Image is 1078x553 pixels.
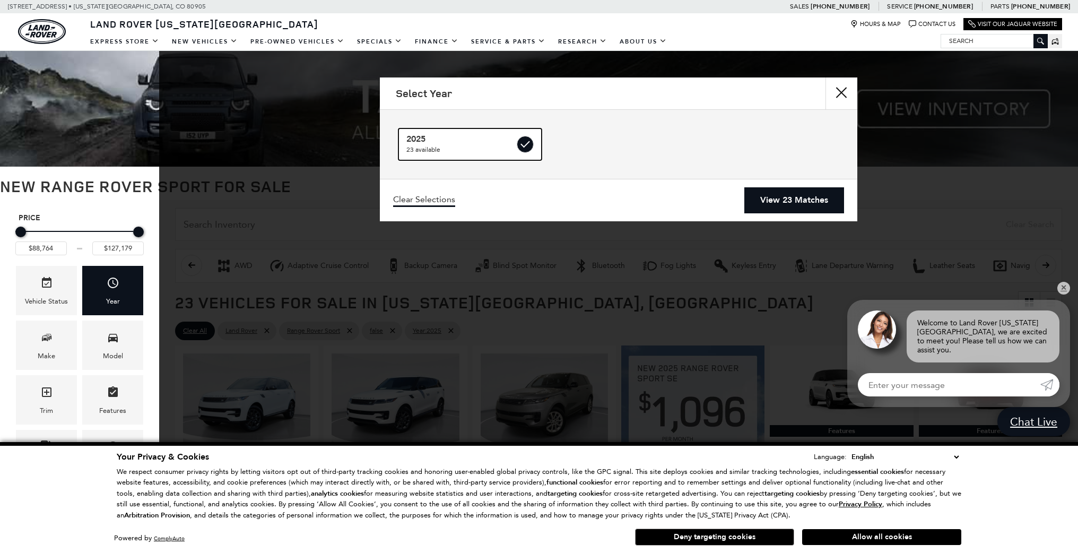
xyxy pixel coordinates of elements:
[858,373,1040,396] input: Enter your message
[1005,414,1063,429] span: Chat Live
[914,2,973,11] a: [PHONE_NUMBER]
[635,529,794,546] button: Deny targeting cookies
[99,405,126,417] div: Features
[124,511,190,520] strong: Arbitration Provision
[133,227,144,237] div: Maximum Price
[106,296,120,307] div: Year
[107,438,119,460] span: Transmission
[244,32,351,51] a: Pre-Owned Vehicles
[82,430,143,479] div: TransmissionTransmission
[764,489,820,498] strong: targeting cookies
[941,34,1047,47] input: Search
[107,383,119,405] span: Features
[90,18,318,30] span: Land Rover [US_STATE][GEOGRAPHIC_DATA]
[16,430,77,479] div: FueltypeFueltype
[103,350,123,362] div: Model
[465,32,552,51] a: Service & Parts
[15,227,26,237] div: Minimum Price
[790,3,809,10] span: Sales
[107,329,119,350] span: Model
[114,535,185,542] div: Powered by
[82,266,143,315] div: YearYear
[311,489,364,498] strong: analytics cookies
[744,187,844,213] a: View 23 Matches
[82,321,143,370] div: ModelModel
[997,407,1070,436] a: Chat Live
[18,19,66,44] img: Land Rover
[811,2,870,11] a: [PHONE_NUMBER]
[107,274,119,296] span: Year
[968,20,1057,28] a: Visit Our Jaguar Website
[16,266,77,315] div: VehicleVehicle Status
[84,32,166,51] a: EXPRESS STORE
[40,329,53,350] span: Make
[552,32,613,51] a: Research
[117,466,961,521] p: We respect consumer privacy rights by letting visitors opt out of third-party tracking cookies an...
[546,478,603,487] strong: functional cookies
[396,88,452,99] h2: Select Year
[40,438,53,460] span: Fueltype
[849,451,961,463] select: Language Select
[82,375,143,425] div: FeaturesFeatures
[84,32,673,51] nav: Main Navigation
[351,32,408,51] a: Specials
[16,321,77,370] div: MakeMake
[117,451,209,463] span: Your Privacy & Cookies
[1040,373,1059,396] a: Submit
[18,19,66,44] a: land-rover
[25,296,68,307] div: Vehicle Status
[15,241,67,255] input: Minimum
[907,310,1059,362] div: Welcome to Land Rover [US_STATE][GEOGRAPHIC_DATA], we are excited to meet you! Please tell us how...
[613,32,673,51] a: About Us
[38,350,55,362] div: Make
[19,213,141,223] h5: Price
[92,241,144,255] input: Maximum
[166,32,244,51] a: New Vehicles
[84,18,325,30] a: Land Rover [US_STATE][GEOGRAPHIC_DATA]
[406,134,515,144] span: 2025
[15,223,144,255] div: Price
[8,3,206,10] a: [STREET_ADDRESS] • [US_STATE][GEOGRAPHIC_DATA], CO 80905
[408,32,465,51] a: Finance
[802,529,961,545] button: Allow all cookies
[393,194,455,207] a: Clear Selections
[887,3,912,10] span: Service
[40,405,53,417] div: Trim
[990,3,1010,10] span: Parts
[406,144,515,155] span: 23 available
[839,499,882,509] u: Privacy Policy
[40,274,53,296] span: Vehicle
[825,77,857,109] button: close
[851,467,904,477] strong: essential cookies
[850,20,901,28] a: Hours & Map
[909,20,955,28] a: Contact Us
[814,453,847,460] div: Language:
[547,489,603,498] strong: targeting cookies
[154,535,185,542] a: ComplyAuto
[858,310,896,349] img: Agent profile photo
[398,128,542,160] a: 202523 available
[1011,2,1070,11] a: [PHONE_NUMBER]
[40,383,53,405] span: Trim
[16,375,77,425] div: TrimTrim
